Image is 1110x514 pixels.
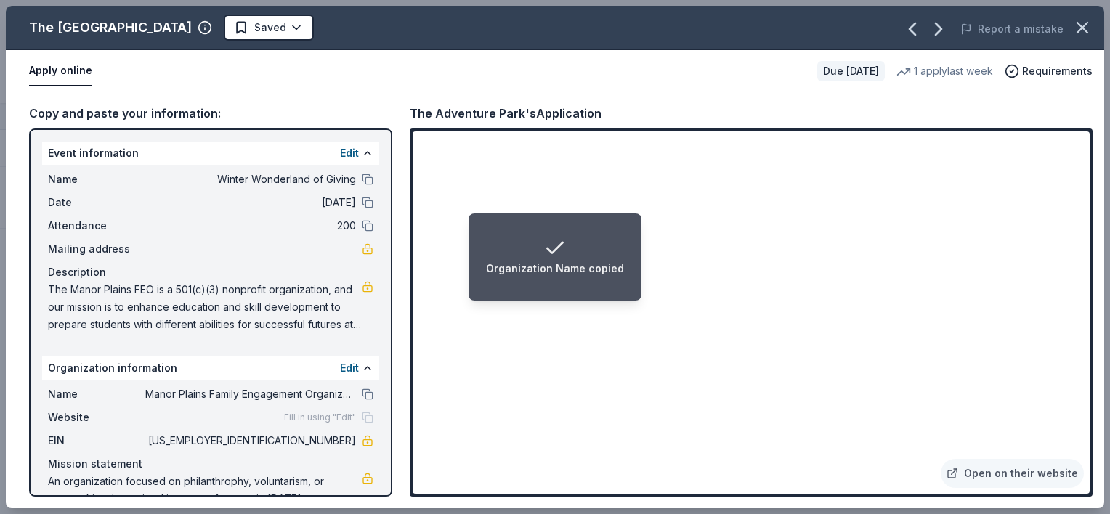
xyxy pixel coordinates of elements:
a: Open on their website [941,459,1084,488]
div: Organization information [42,356,379,380]
button: Apply online [29,56,92,86]
span: EIN [48,432,145,449]
span: Saved [254,19,286,36]
span: 200 [145,217,356,234]
button: Report a mistake [960,20,1064,38]
span: Fill in using "Edit" [284,412,356,423]
span: [DATE] [145,194,356,211]
div: 1 apply last week [896,62,993,80]
button: Saved [224,15,314,41]
div: Due [DATE] [817,61,885,81]
span: Name [48,385,145,403]
span: Winter Wonderland of Giving [145,171,356,188]
div: Organization Name copied [486,260,624,277]
span: Manor Plains Family Engagement Organization Inc [145,385,356,403]
span: [US_EMPLOYER_IDENTIFICATION_NUMBER] [145,432,356,449]
span: The Manor Plains FEO is a 501(c)(3) nonprofit organization, and our mission is to enhance educati... [48,281,362,333]
span: Name [48,171,145,188]
span: Website [48,409,145,426]
div: Description [48,264,373,281]
button: Requirements [1005,62,1093,80]
div: Event information [42,142,379,165]
span: An organization focused on philanthrophy, voluntarism, or grantmaking. It received its nonprofit ... [48,473,362,507]
div: The Adventure Park's Application [410,104,601,123]
div: Copy and paste your information: [29,104,392,123]
button: Edit [340,144,359,162]
span: Attendance [48,217,145,234]
div: The [GEOGRAPHIC_DATA] [29,16,192,39]
div: Mission statement [48,455,373,473]
span: Date [48,194,145,211]
span: Mailing address [48,240,145,258]
button: Edit [340,359,359,377]
span: Requirements [1022,62,1093,80]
